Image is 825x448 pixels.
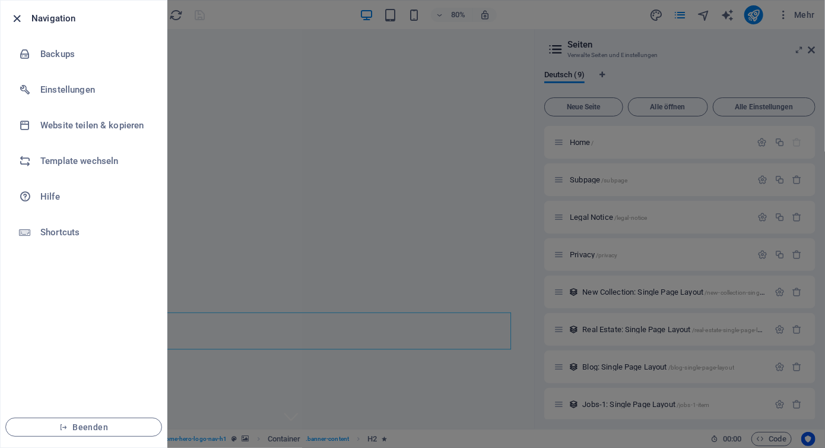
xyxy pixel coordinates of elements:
[1,179,167,214] a: Hilfe
[40,154,150,168] h6: Template wechseln
[5,418,162,437] button: Beenden
[15,422,152,432] span: Beenden
[40,190,150,204] h6: Hilfe
[40,83,150,97] h6: Einstellungen
[31,11,157,26] h6: Navigation
[40,225,150,239] h6: Shortcuts
[40,118,150,132] h6: Website teilen & kopieren
[40,47,150,61] h6: Backups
